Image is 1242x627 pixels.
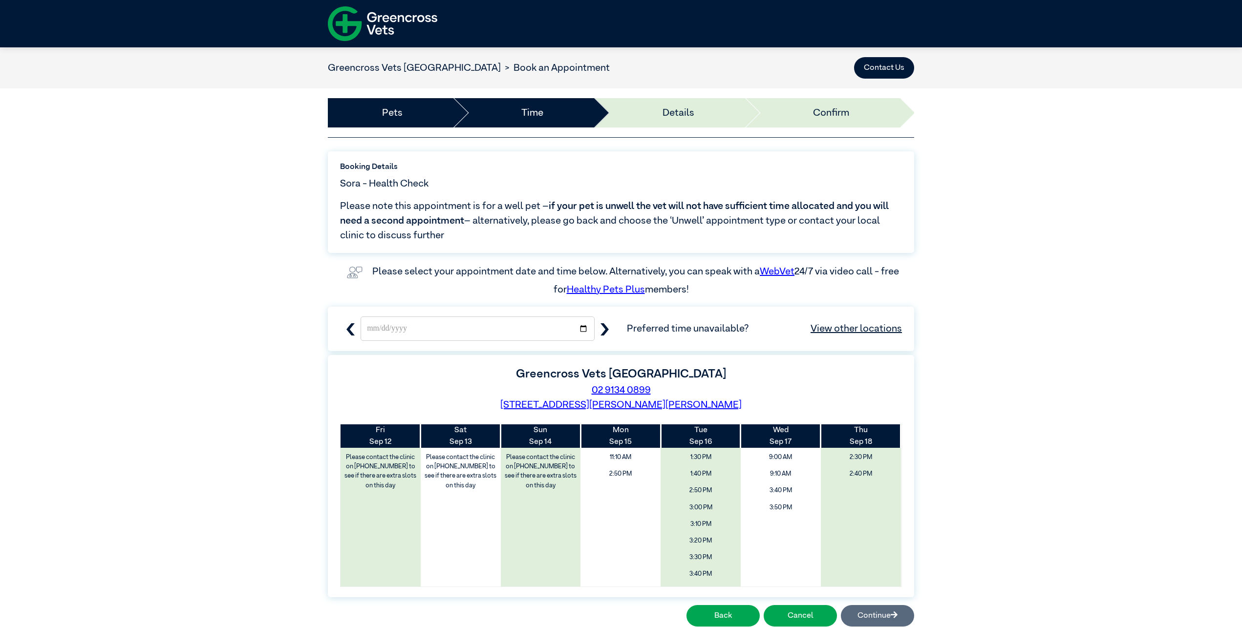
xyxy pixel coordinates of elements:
[382,105,403,120] a: Pets
[744,450,817,464] span: 9:00 AM
[340,176,428,191] span: Sora - Health Check
[664,501,737,515] span: 3:00 PM
[821,424,901,448] th: Sep 18
[422,450,500,493] label: Please contact the clinic on [PHONE_NUMBER] to see if there are extra slots on this day
[340,199,902,243] span: Please note this appointment is for a well pet – – alternatively, please go back and choose the ‘...
[664,550,737,564] span: 3:30 PM
[521,105,543,120] a: Time
[343,263,366,282] img: vet
[764,605,837,627] button: Cancel
[580,424,661,448] th: Sep 15
[328,2,437,45] img: f-logo
[502,450,580,493] label: Please contact the clinic on [PHONE_NUMBER] to see if there are extra slots on this day
[664,450,737,464] span: 1:30 PM
[664,584,737,598] span: 3:50 PM
[664,483,737,498] span: 2:50 PM
[760,267,794,276] a: WebVet
[372,267,901,294] label: Please select your appointment date and time below. Alternatively, you can speak with a 24/7 via ...
[584,450,657,464] span: 11:10 AM
[501,61,610,75] li: Book an Appointment
[567,285,645,294] a: Healthy Pets Plus
[741,424,821,448] th: Sep 17
[824,450,898,464] span: 2:30 PM
[340,201,889,226] span: if your pet is unwell the vet will not have sufficient time allocated and you will need a second ...
[854,57,914,79] button: Contact Us
[342,450,420,493] label: Please contact the clinic on [PHONE_NUMBER] to see if there are extra slots on this day
[421,424,501,448] th: Sep 13
[328,61,610,75] nav: breadcrumb
[500,400,742,410] a: [STREET_ADDRESS][PERSON_NAME][PERSON_NAME]
[744,501,817,515] span: 3:50 PM
[664,534,737,548] span: 3:20 PM
[341,424,421,448] th: Sep 12
[627,321,902,336] span: Preferred time unavailable?
[664,567,737,581] span: 3:40 PM
[811,321,902,336] a: View other locations
[501,424,581,448] th: Sep 14
[592,385,651,395] a: 02 9134 0899
[686,605,760,627] button: Back
[516,368,726,380] label: Greencross Vets [GEOGRAPHIC_DATA]
[661,424,741,448] th: Sep 16
[824,467,898,481] span: 2:40 PM
[744,467,817,481] span: 9:10 AM
[664,467,737,481] span: 1:40 PM
[664,517,737,531] span: 3:10 PM
[328,63,501,73] a: Greencross Vets [GEOGRAPHIC_DATA]
[340,161,902,173] label: Booking Details
[584,467,657,481] span: 2:50 PM
[744,483,817,498] span: 3:40 PM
